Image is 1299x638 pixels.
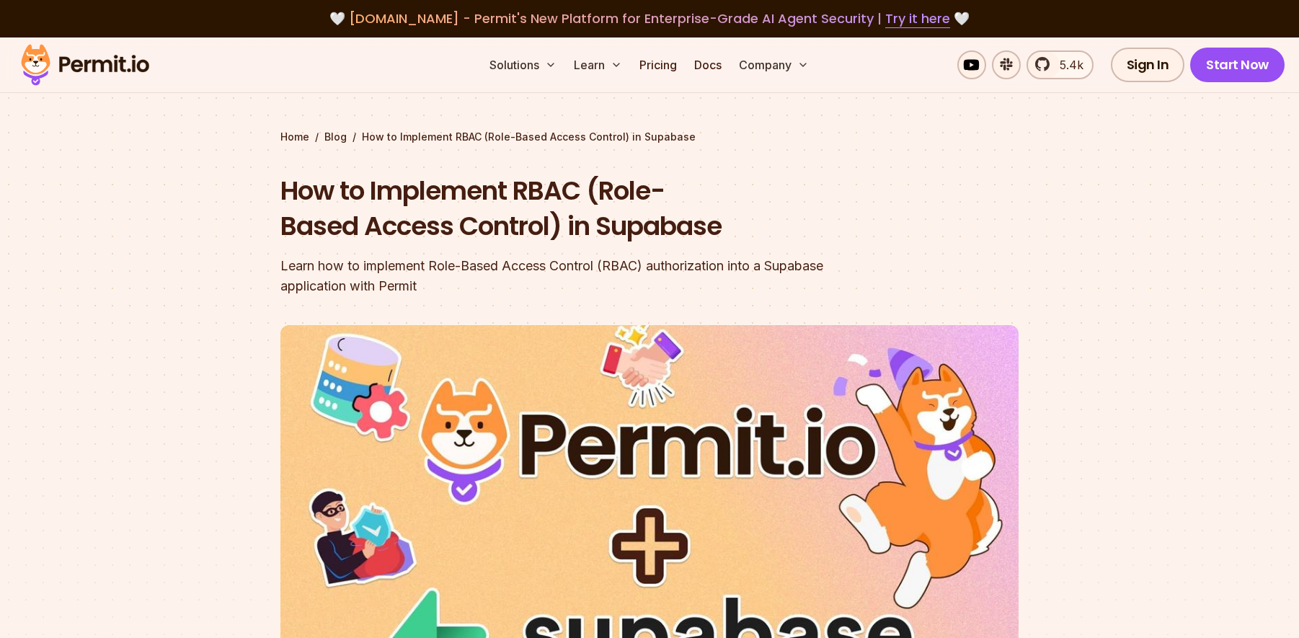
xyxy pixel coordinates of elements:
[885,9,950,28] a: Try it here
[634,50,683,79] a: Pricing
[35,9,1264,29] div: 🤍 🤍
[568,50,628,79] button: Learn
[1190,48,1285,82] a: Start Now
[280,130,1019,144] div: / /
[349,9,950,27] span: [DOMAIN_NAME] - Permit's New Platform for Enterprise-Grade AI Agent Security |
[280,173,834,244] h1: How to Implement RBAC (Role-Based Access Control) in Supabase
[1027,50,1094,79] a: 5.4k
[733,50,815,79] button: Company
[484,50,562,79] button: Solutions
[1111,48,1185,82] a: Sign In
[1051,56,1083,74] span: 5.4k
[324,130,347,144] a: Blog
[280,256,834,296] div: Learn how to implement Role-Based Access Control (RBAC) authorization into a Supabase application...
[14,40,156,89] img: Permit logo
[280,130,309,144] a: Home
[688,50,727,79] a: Docs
